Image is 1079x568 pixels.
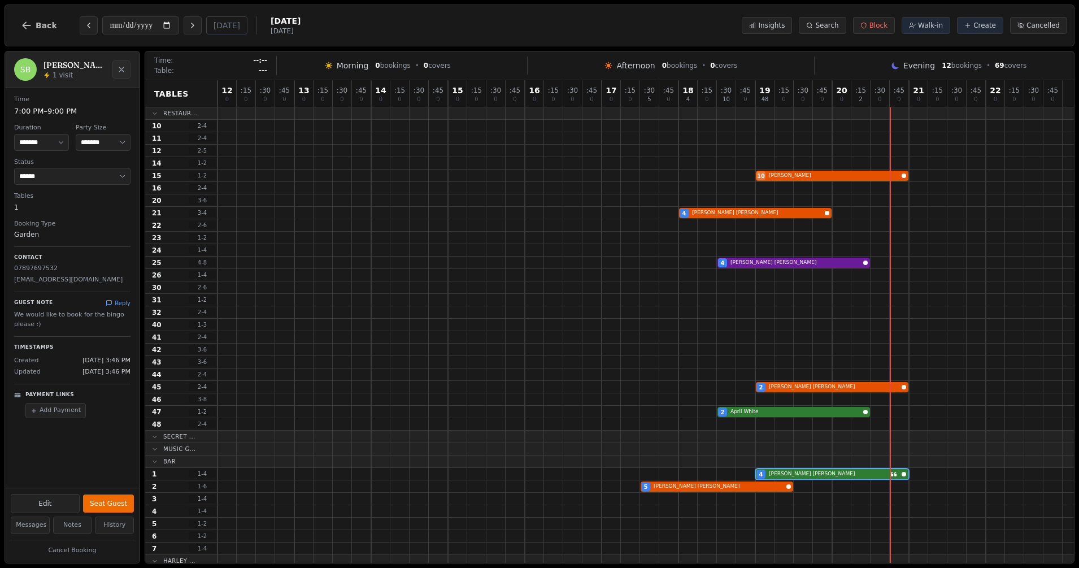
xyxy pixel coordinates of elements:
span: [PERSON_NAME] [PERSON_NAME] [769,470,888,478]
span: 0 [897,97,900,102]
span: 1 - 4 [189,470,216,478]
span: Created [14,356,39,366]
span: 1 - 2 [189,171,216,180]
span: 23 [152,233,162,242]
span: : 45 [1047,87,1058,94]
button: Cancel Booking [11,544,134,558]
span: 3 - 6 [189,358,216,366]
button: Search [799,17,846,34]
span: April White [730,408,861,416]
span: 0 [610,97,613,102]
span: 16 [152,184,162,193]
span: 44 [152,370,162,379]
span: 1 - 2 [189,407,216,416]
dt: Booking Type [14,219,130,229]
button: Reply [106,299,130,307]
span: 0 [551,97,555,102]
span: : 15 [241,87,251,94]
span: Tables [154,88,189,99]
span: [DATE] [271,27,301,36]
dd: 7:00 PM – 9:00 PM [14,106,130,117]
span: 0 [590,97,593,102]
span: 12 [221,86,232,94]
span: 18 [682,86,693,94]
span: Table: [154,66,174,75]
span: 2 - 4 [189,134,216,142]
span: 0 [955,97,958,102]
span: : 15 [471,87,482,94]
span: 17 [606,86,616,94]
span: 3 - 8 [189,395,216,404]
span: 0 [782,97,785,102]
span: 0 [321,97,324,102]
span: [DATE] [271,15,301,27]
span: : 15 [778,87,789,94]
span: [PERSON_NAME] [769,172,899,180]
button: Walk-in [902,17,950,34]
span: covers [995,61,1026,70]
span: 1 - 4 [189,544,216,553]
span: 1 - 2 [189,519,216,528]
dt: Duration [14,123,69,133]
span: 15 [452,86,463,94]
span: • [986,61,990,70]
span: 3 [152,495,156,504]
span: 19 [759,86,770,94]
dt: Time [14,95,130,105]
button: Create [957,17,1003,34]
span: 0 [436,97,440,102]
span: 0 [974,97,977,102]
span: 22 [152,221,162,230]
button: Block [853,17,895,34]
span: 3 - 4 [189,209,216,217]
span: 0 [456,97,459,102]
span: : 45 [740,87,751,94]
span: 0 [417,97,420,102]
span: Music G... [163,445,196,453]
span: 1 - 2 [189,296,216,304]
button: Insights [742,17,792,34]
span: 10 [152,122,162,131]
span: Morning [337,60,369,71]
span: 48 [762,97,769,102]
span: : 30 [874,87,885,94]
button: Previous day [80,16,98,34]
span: : 30 [260,87,271,94]
dd: 1 [14,202,130,213]
span: [PERSON_NAME] [PERSON_NAME] [769,383,899,391]
button: Back [12,12,66,39]
span: 0 [1051,97,1054,102]
span: 14 [375,86,386,94]
span: : 15 [548,87,559,94]
span: • [702,61,706,70]
p: [EMAIL_ADDRESS][DOMAIN_NAME] [14,275,130,285]
span: 2 - 4 [189,308,216,316]
span: 1 - 6 [189,482,216,491]
span: 0 [743,97,747,102]
span: 0 [340,97,343,102]
span: : 30 [644,87,655,94]
span: covers [710,61,737,70]
span: bookings [942,61,982,70]
dt: Party Size [76,123,130,133]
span: • [415,61,419,70]
span: 0 [263,97,267,102]
span: 0 [628,97,632,102]
span: covers [424,61,451,70]
span: 26 [152,271,162,280]
span: 0 [705,97,708,102]
button: Close [112,60,130,79]
span: 32 [152,308,162,317]
span: 20 [152,196,162,205]
span: 21 [152,209,162,218]
p: We would like to book for the bingo please :) [14,310,130,330]
span: 45 [152,383,162,392]
span: 0 [302,97,306,102]
span: : 15 [394,87,405,94]
span: : 30 [798,87,808,94]
div: SB [14,58,37,81]
span: : 45 [433,87,443,94]
h2: [PERSON_NAME] [PERSON_NAME] [43,59,106,71]
span: 46 [152,395,162,404]
span: 2 - 5 [189,146,216,155]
